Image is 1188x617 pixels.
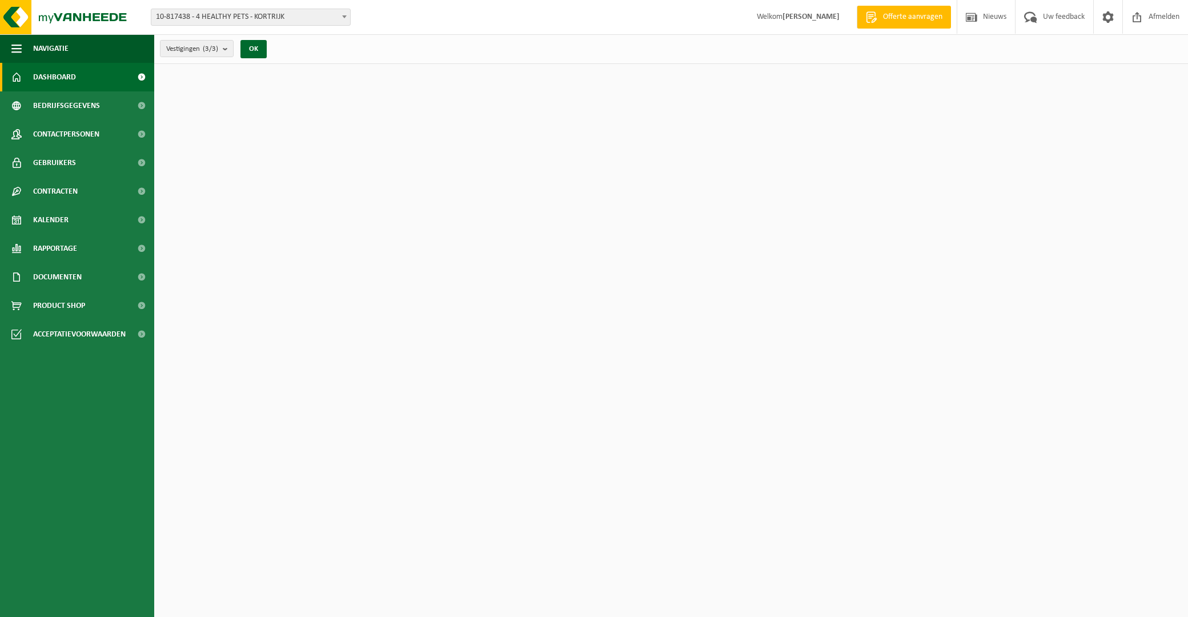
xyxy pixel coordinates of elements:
strong: [PERSON_NAME] [782,13,840,21]
span: Navigatie [33,34,69,63]
span: Acceptatievoorwaarden [33,320,126,348]
span: Documenten [33,263,82,291]
span: Rapportage [33,234,77,263]
span: 10-817438 - 4 HEALTHY PETS - KORTRIJK [151,9,350,25]
span: Kalender [33,206,69,234]
span: Contactpersonen [33,120,99,149]
button: Vestigingen(3/3) [160,40,234,57]
a: Offerte aanvragen [857,6,951,29]
span: 10-817438 - 4 HEALTHY PETS - KORTRIJK [151,9,351,26]
count: (3/3) [203,45,218,53]
span: Dashboard [33,63,76,91]
span: Contracten [33,177,78,206]
span: Vestigingen [166,41,218,58]
span: Offerte aanvragen [880,11,945,23]
button: OK [240,40,267,58]
span: Gebruikers [33,149,76,177]
span: Bedrijfsgegevens [33,91,100,120]
span: Product Shop [33,291,85,320]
